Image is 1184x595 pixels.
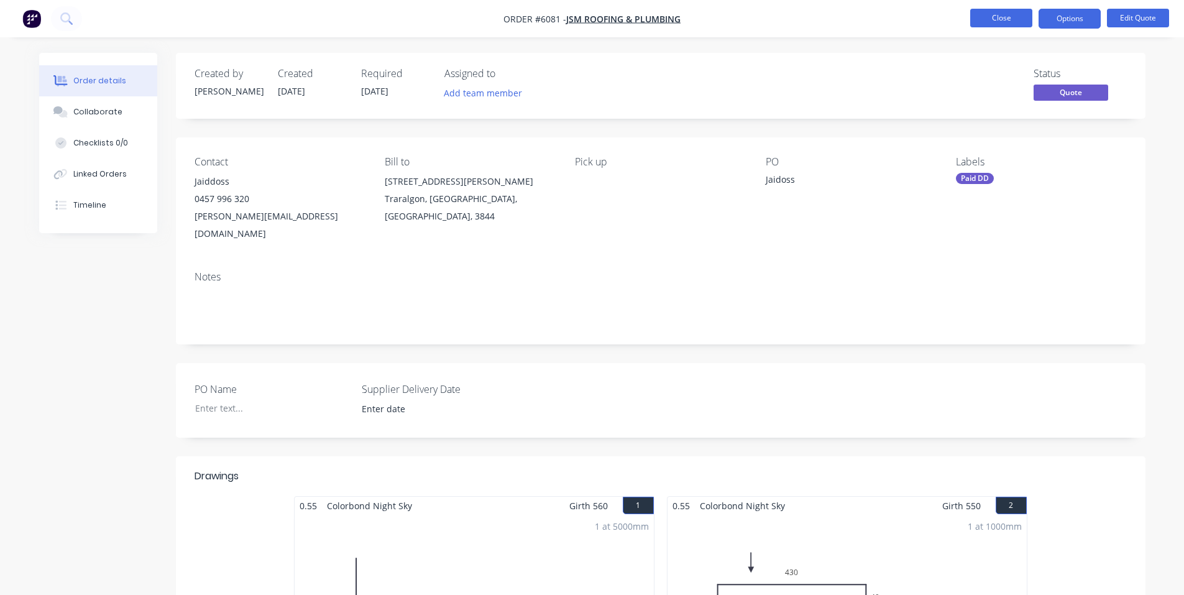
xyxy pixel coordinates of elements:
div: Traralgon, [GEOGRAPHIC_DATA], [GEOGRAPHIC_DATA], 3844 [385,190,555,225]
div: Status [1034,68,1127,80]
input: Enter date [353,400,508,418]
img: Factory [22,9,41,28]
div: Order details [73,75,126,86]
span: Girth 550 [942,497,981,515]
div: [PERSON_NAME] [195,85,263,98]
div: Collaborate [73,106,122,118]
div: Checklists 0/0 [73,137,128,149]
div: PO [766,156,936,168]
button: Checklists 0/0 [39,127,157,159]
a: JSM ROOFING & PLUMBING [566,13,681,25]
span: Colorbond Night Sky [695,497,790,515]
div: Created [278,68,346,80]
div: Jaiddoss [195,173,365,190]
div: Pick up [575,156,745,168]
span: Quote [1034,85,1108,100]
div: Linked Orders [73,168,127,180]
div: [STREET_ADDRESS][PERSON_NAME]Traralgon, [GEOGRAPHIC_DATA], [GEOGRAPHIC_DATA], 3844 [385,173,555,225]
span: Girth 560 [569,497,608,515]
button: Close [970,9,1032,27]
div: Timeline [73,200,106,211]
label: PO Name [195,382,350,397]
button: Edit Quote [1107,9,1169,27]
span: 0.55 [668,497,695,515]
div: Notes [195,271,1127,283]
button: Add team member [437,85,528,101]
div: Bill to [385,156,555,168]
button: Order details [39,65,157,96]
div: Paid DD [956,173,994,184]
span: [DATE] [278,85,305,97]
button: Add team member [444,85,529,101]
span: 0.55 [295,497,322,515]
span: Order #6081 - [503,13,566,25]
label: Supplier Delivery Date [362,382,517,397]
div: Required [361,68,429,80]
div: Created by [195,68,263,80]
button: 2 [996,497,1027,514]
button: Timeline [39,190,157,221]
div: Labels [956,156,1126,168]
div: 0457 996 320 [195,190,365,208]
div: Drawings [195,469,239,484]
span: Colorbond Night Sky [322,497,417,515]
div: Contact [195,156,365,168]
div: Assigned to [444,68,569,80]
div: 1 at 5000mm [595,520,649,533]
div: Jaidoss [766,173,921,190]
div: Jaiddoss0457 996 320[PERSON_NAME][EMAIL_ADDRESS][DOMAIN_NAME] [195,173,365,242]
button: 1 [623,497,654,514]
button: Linked Orders [39,159,157,190]
div: [STREET_ADDRESS][PERSON_NAME] [385,173,555,190]
div: [PERSON_NAME][EMAIL_ADDRESS][DOMAIN_NAME] [195,208,365,242]
button: Collaborate [39,96,157,127]
span: [DATE] [361,85,388,97]
div: 1 at 1000mm [968,520,1022,533]
button: Options [1039,9,1101,29]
